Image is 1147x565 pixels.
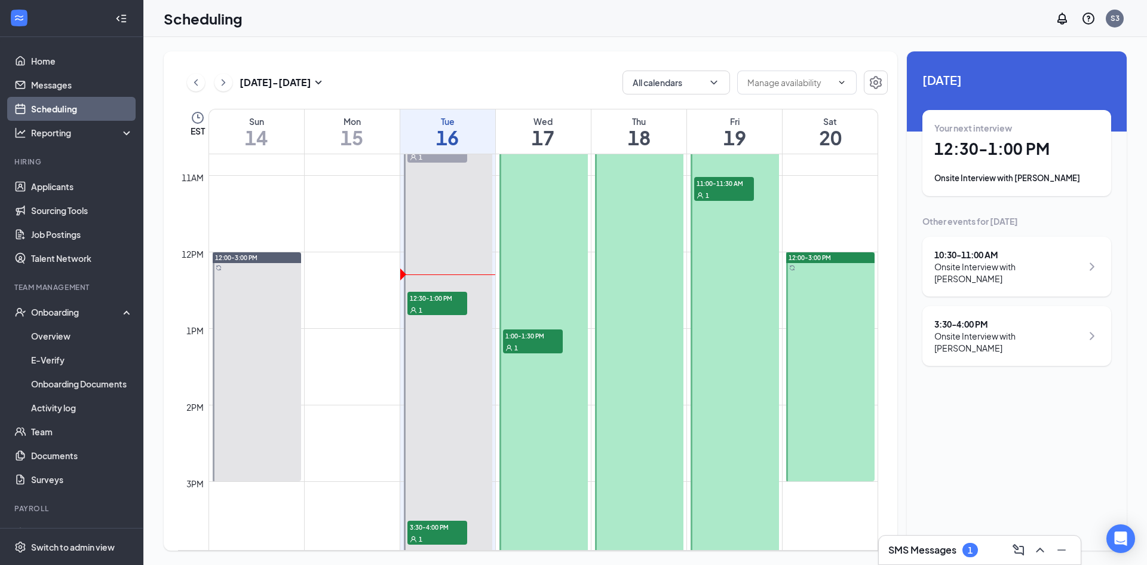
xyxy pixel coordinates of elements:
[747,76,832,89] input: Manage availability
[14,157,131,167] div: Hiring
[410,154,417,161] svg: User
[496,127,591,148] h1: 17
[789,265,795,271] svg: Sync
[31,420,133,444] a: Team
[687,115,782,127] div: Fri
[837,78,847,87] svg: ChevronDown
[687,109,782,154] a: September 19, 2025
[514,344,518,352] span: 1
[419,153,422,161] span: 1
[864,71,888,94] button: Settings
[31,246,133,270] a: Talent Network
[187,74,205,91] button: ChevronLeft
[14,541,26,553] svg: Settings
[1085,329,1099,343] svg: ChevronRight
[591,109,686,154] a: September 18, 2025
[419,306,422,314] span: 1
[934,249,1082,261] div: 10:30 - 11:00 AM
[217,75,229,90] svg: ChevronRight
[503,329,563,341] span: 1:00-1:30 PM
[14,503,131,514] div: Payroll
[14,282,131,292] div: Team Management
[789,254,831,262] span: 12:00-3:00 PM
[419,535,422,543] span: 1
[13,12,25,24] svg: WorkstreamLogo
[31,541,115,553] div: Switch to admin view
[184,477,206,490] div: 3pm
[164,8,243,29] h1: Scheduling
[31,348,133,372] a: E-Verify
[1054,543,1069,557] svg: Minimize
[708,77,720,88] svg: ChevronDown
[31,49,133,73] a: Home
[191,111,205,125] svg: Clock
[184,324,206,337] div: 1pm
[783,109,878,154] a: September 20, 2025
[496,109,591,154] a: September 17, 2025
[1111,13,1120,23] div: S3
[31,324,133,348] a: Overview
[869,75,883,90] svg: Settings
[31,127,134,139] div: Reporting
[706,191,709,200] span: 1
[407,521,467,533] span: 3:30-4:00 PM
[1011,543,1026,557] svg: ComposeMessage
[31,73,133,97] a: Messages
[934,318,1082,330] div: 3:30 - 4:00 PM
[179,171,206,184] div: 11am
[14,127,26,139] svg: Analysis
[215,254,257,262] span: 12:00-3:00 PM
[1106,524,1135,553] div: Open Intercom Messenger
[31,396,133,420] a: Activity log
[31,175,133,198] a: Applicants
[694,177,754,189] span: 11:00-11:30 AM
[31,444,133,468] a: Documents
[31,222,133,246] a: Job Postings
[305,115,400,127] div: Mon
[240,76,311,89] h3: [DATE] - [DATE]
[783,115,878,127] div: Sat
[214,74,232,91] button: ChevronRight
[496,115,591,127] div: Wed
[922,71,1111,89] span: [DATE]
[968,545,973,555] div: 1
[934,261,1082,285] div: Onsite Interview with [PERSON_NAME]
[407,292,467,304] span: 12:30-1:00 PM
[922,215,1111,227] div: Other events for [DATE]
[1085,259,1099,274] svg: ChevronRight
[191,125,205,137] span: EST
[400,115,495,127] div: Tue
[1055,11,1069,26] svg: Notifications
[934,139,1099,159] h1: 12:30 - 1:00 PM
[934,122,1099,134] div: Your next interview
[216,265,222,271] svg: Sync
[410,307,417,314] svg: User
[697,192,704,199] svg: User
[209,115,304,127] div: Sun
[305,127,400,148] h1: 15
[209,127,304,148] h1: 14
[190,75,202,90] svg: ChevronLeft
[305,109,400,154] a: September 15, 2025
[31,97,133,121] a: Scheduling
[1031,540,1050,560] button: ChevronUp
[934,330,1082,354] div: Onsite Interview with [PERSON_NAME]
[311,75,326,90] svg: SmallChevronDown
[591,115,686,127] div: Thu
[410,536,417,543] svg: User
[1052,540,1071,560] button: Minimize
[14,306,26,318] svg: UserCheck
[505,344,513,352] svg: User
[622,71,730,94] button: All calendarsChevronDown
[184,401,206,414] div: 2pm
[783,127,878,148] h1: 20
[31,306,123,318] div: Onboarding
[1081,11,1096,26] svg: QuestionInfo
[400,127,495,148] h1: 16
[400,109,495,154] a: September 16, 2025
[1009,540,1028,560] button: ComposeMessage
[31,521,133,545] a: PayrollCrown
[115,13,127,25] svg: Collapse
[31,198,133,222] a: Sourcing Tools
[934,172,1099,184] div: Onsite Interview with [PERSON_NAME]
